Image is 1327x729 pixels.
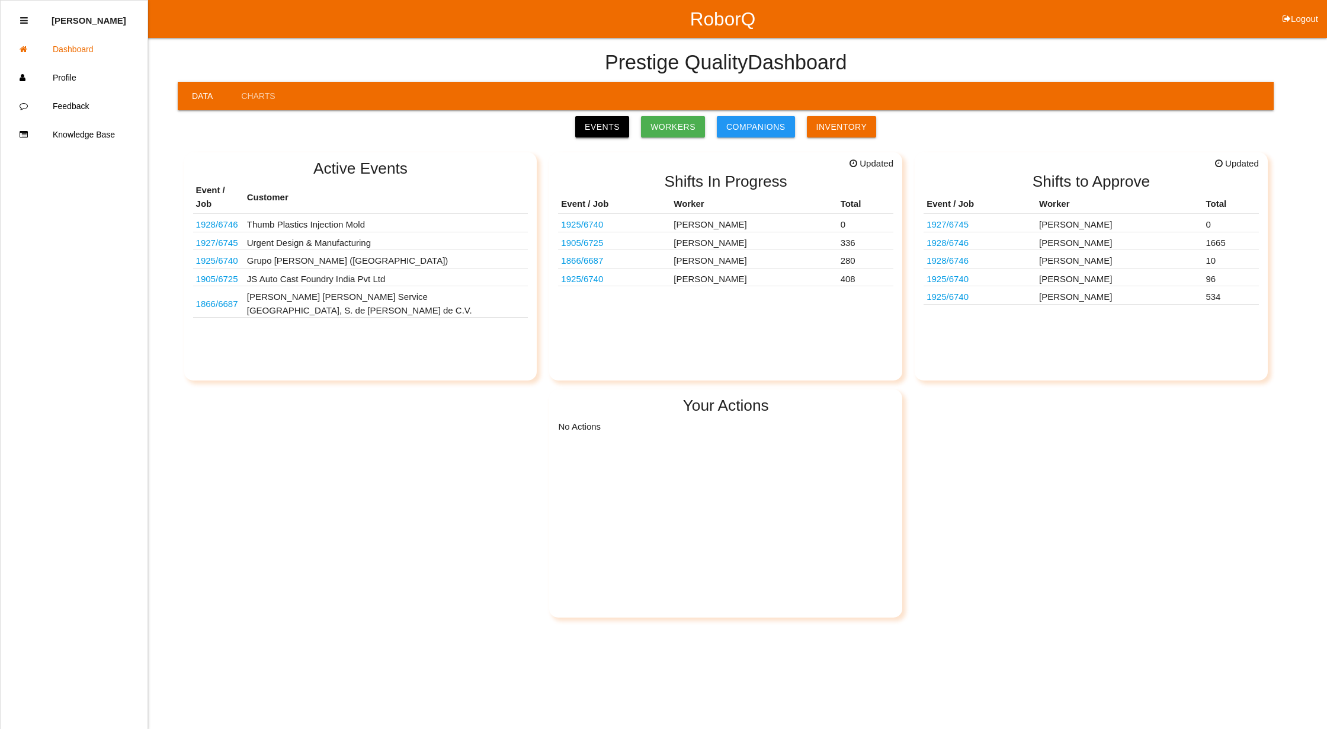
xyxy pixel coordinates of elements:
[1203,214,1258,232] td: 0
[927,292,969,302] a: 1925/6740
[244,268,528,286] td: JS Auto Cast Foundry India Pvt Ltd
[196,274,238,284] a: 1905/6725
[671,250,837,268] td: [PERSON_NAME]
[717,116,795,138] a: Companions
[838,194,893,214] th: Total
[193,214,244,232] td: 2011010AB / 2008002AB
[850,157,893,171] span: Updated
[924,250,1259,268] tr: 2011010AB / 2008002AB
[1036,214,1203,232] td: [PERSON_NAME]
[558,250,893,268] tr: 68546289AB (@ Magna AIM)
[193,286,244,318] td: 68546289AB (@ Magna AIM)
[193,160,528,177] h2: Active Events
[558,268,893,286] tr: P703 PCBA
[244,250,528,268] td: Grupo [PERSON_NAME] ([GEOGRAPHIC_DATA])
[196,255,238,266] a: 1925/6740
[244,232,528,250] td: Urgent Design & Manufacturing
[1036,286,1203,305] td: [PERSON_NAME]
[1203,286,1258,305] td: 534
[924,286,1259,305] tr: P703 PCBA
[1,35,148,63] a: Dashboard
[671,194,837,214] th: Worker
[558,397,893,414] h2: Your Actions
[244,286,528,318] td: [PERSON_NAME] [PERSON_NAME] Service [GEOGRAPHIC_DATA], S. de [PERSON_NAME] de C.V.
[671,268,837,286] td: [PERSON_NAME]
[924,232,1259,250] tr: 2011010AB / 2008002AB
[193,181,244,214] th: Event / Job
[838,268,893,286] td: 408
[927,219,969,229] a: 1927/6745
[193,250,244,268] td: P703 PCBA
[641,116,705,138] a: Workers
[178,82,227,110] a: Data
[838,250,893,268] td: 280
[558,232,671,250] td: 10301666
[1036,268,1203,286] td: [PERSON_NAME]
[1203,250,1258,268] td: 10
[196,219,238,229] a: 1928/6746
[927,238,969,248] a: 1928/6746
[807,116,877,138] a: Inventory
[558,194,671,214] th: Event / Job
[558,214,893,232] tr: P703 PCBA
[52,7,126,25] p: Diana Harris
[924,214,1259,232] tr: Space X Parts
[193,232,244,250] td: Space X Parts
[1,120,148,149] a: Knowledge Base
[671,232,837,250] td: [PERSON_NAME]
[561,255,603,266] a: 1866/6687
[227,82,289,110] a: Charts
[558,250,671,268] td: 68546289AB (@ Magna AIM)
[605,52,847,74] h4: Prestige Quality Dashboard
[575,116,629,138] a: Events
[1,63,148,92] a: Profile
[558,173,893,190] h2: Shifts In Progress
[924,173,1259,190] h2: Shifts to Approve
[558,232,893,250] tr: 10301666
[1036,250,1203,268] td: [PERSON_NAME]
[1,92,148,120] a: Feedback
[244,181,528,214] th: Customer
[838,232,893,250] td: 336
[1203,194,1258,214] th: Total
[558,268,671,286] td: P703 PCBA
[561,238,603,248] a: 1905/6725
[561,219,603,229] a: 1925/6740
[1036,194,1203,214] th: Worker
[1203,268,1258,286] td: 96
[838,214,893,232] td: 0
[924,268,1259,286] tr: P703 PCBA
[558,418,893,433] p: No Actions
[196,299,238,309] a: 1866/6687
[927,274,969,284] a: 1925/6740
[671,214,837,232] td: [PERSON_NAME]
[558,214,671,232] td: P703 PCBA
[193,268,244,286] td: 10301666
[244,214,528,232] td: Thumb Plastics Injection Mold
[1203,232,1258,250] td: 1665
[561,274,603,284] a: 1925/6740
[20,7,28,35] div: Close
[924,194,1036,214] th: Event / Job
[1036,232,1203,250] td: [PERSON_NAME]
[196,238,238,248] a: 1927/6745
[927,255,969,266] a: 1928/6746
[1215,157,1259,171] span: Updated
